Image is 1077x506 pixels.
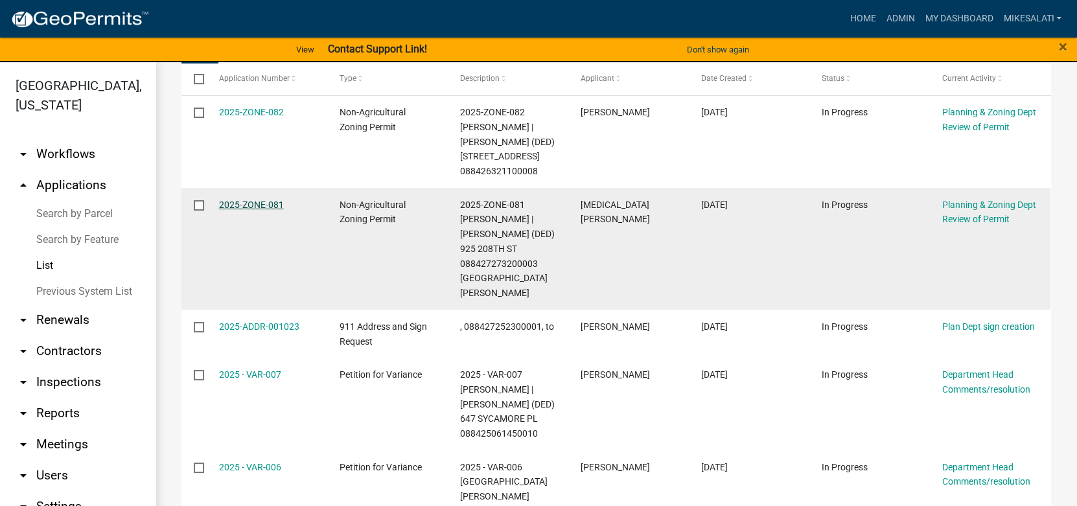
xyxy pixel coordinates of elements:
[998,6,1067,31] a: MikeSalati
[881,6,920,31] a: Admin
[291,39,319,60] a: View
[16,406,31,421] i: arrow_drop_down
[219,107,284,117] a: 2025-ZONE-082
[219,200,284,210] a: 2025-ZONE-081
[340,369,422,380] span: Petition for Variance
[460,107,555,176] span: 2025-ZONE-082 Billings, Daniel T | Billings, Lydia DM (DED) 703 S DIVISION ST 088426321100008
[16,146,31,162] i: arrow_drop_down
[844,6,881,31] a: Home
[581,321,650,332] span: Ronna Obrien
[701,321,728,332] span: 09/15/2025
[568,63,689,95] datatable-header-cell: Applicant
[701,107,728,117] span: 09/15/2025
[340,321,427,347] span: 911 Address and Sign Request
[16,343,31,359] i: arrow_drop_down
[460,74,500,83] span: Description
[460,369,555,439] span: 2025 - VAR-007 Oostenink, Marc J | Oostenink, Heidi M (DED) 647 SYCAMORE PL 088425061450010
[942,321,1035,332] a: Plan Dept sign creation
[181,63,206,95] datatable-header-cell: Select
[689,63,809,95] datatable-header-cell: Date Created
[340,200,406,225] span: Non-Agricultural Zoning Permit
[219,369,281,380] a: 2025 - VAR-007
[822,369,868,380] span: In Progress
[701,74,747,83] span: Date Created
[809,63,930,95] datatable-header-cell: Status
[822,462,868,472] span: In Progress
[701,462,728,472] span: 09/02/2025
[581,369,650,380] span: Tim Schwind
[701,200,728,210] span: 09/15/2025
[460,200,555,299] span: 2025-ZONE-081 Rogers, Cole | Rogers, Greta (DED) 925 208TH ST 088427273200003 923 208th St Ogden
[581,462,650,472] span: Bryan Olmstead
[942,74,996,83] span: Current Activity
[920,6,998,31] a: My Dashboard
[581,74,614,83] span: Applicant
[822,74,844,83] span: Status
[448,63,568,95] datatable-header-cell: Description
[16,178,31,193] i: arrow_drop_up
[581,200,650,225] span: Alli Rogers
[1059,38,1067,56] span: ×
[16,374,31,390] i: arrow_drop_down
[340,462,422,472] span: Petition for Variance
[682,39,754,60] button: Don't show again
[942,200,1036,225] a: Planning & Zoning Dept Review of Permit
[16,312,31,328] i: arrow_drop_down
[822,200,868,210] span: In Progress
[340,74,356,83] span: Type
[219,74,290,83] span: Application Number
[16,437,31,452] i: arrow_drop_down
[16,468,31,483] i: arrow_drop_down
[942,462,1030,487] a: Department Head Comments/resolution
[327,63,447,95] datatable-header-cell: Type
[942,107,1036,132] a: Planning & Zoning Dept Review of Permit
[219,462,281,472] a: 2025 - VAR-006
[822,321,868,332] span: In Progress
[581,107,650,117] span: Shawn Corkrean
[930,63,1050,95] datatable-header-cell: Current Activity
[340,107,406,132] span: Non-Agricultural Zoning Permit
[701,369,728,380] span: 09/02/2025
[822,107,868,117] span: In Progress
[219,321,299,332] a: 2025-ADDR-001023
[460,321,554,332] span: , 088427252300001, to
[942,369,1030,395] a: Department Head Comments/resolution
[1059,39,1067,54] button: Close
[206,63,327,95] datatable-header-cell: Application Number
[327,43,426,55] strong: Contact Support Link!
